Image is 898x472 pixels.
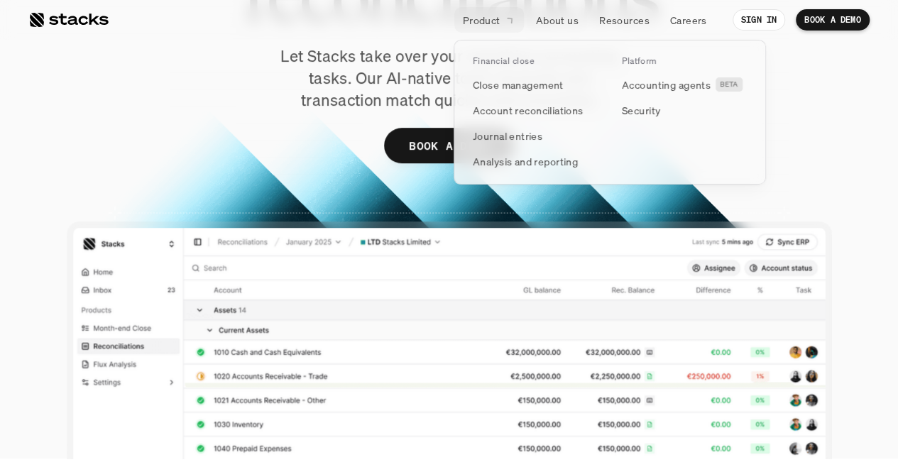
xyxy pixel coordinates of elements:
[796,9,870,31] a: BOOK A DEMO
[473,56,534,66] p: Financial close
[473,154,578,169] p: Analysis and reporting
[613,72,755,97] a: Accounting agentsBETA
[804,15,861,25] p: BOOK A DEMO
[473,77,564,92] p: Close management
[720,80,738,89] h2: BETA
[527,7,587,33] a: About us
[464,123,606,148] a: Journal entries
[464,148,606,174] a: Analysis and reporting
[622,103,660,118] p: Security
[409,136,490,156] p: BOOK A DEMO
[670,13,707,28] p: Careers
[168,270,230,280] a: Privacy Policy
[464,97,606,123] a: Account reconciliations
[463,13,500,28] p: Product
[464,72,606,97] a: Close management
[613,97,755,123] a: Security
[591,7,658,33] a: Resources
[473,128,542,143] p: Journal entries
[733,9,786,31] a: SIGN IN
[536,13,579,28] p: About us
[741,15,777,25] p: SIGN IN
[473,103,584,118] p: Account reconciliations
[599,13,650,28] p: Resources
[622,56,657,66] p: Platform
[384,128,515,163] a: BOOK A DEMO
[622,77,711,92] p: Accounting agents
[254,45,645,111] p: Let Stacks take over your repetitive accounting tasks. Our AI-native tools reconcile and transact...
[662,7,716,33] a: Careers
